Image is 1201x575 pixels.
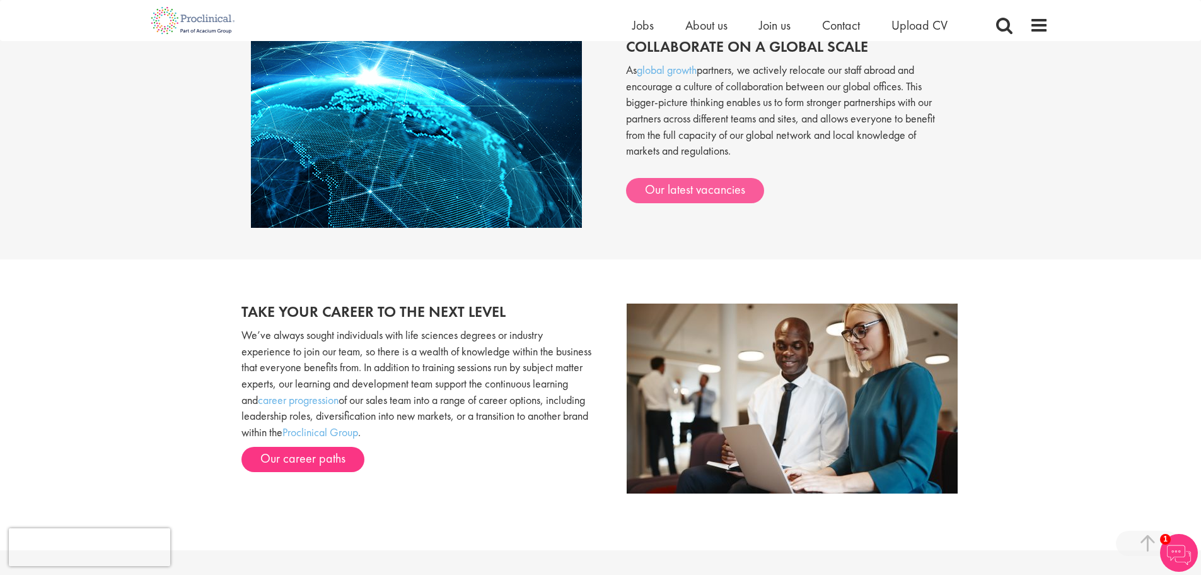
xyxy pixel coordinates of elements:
[626,62,951,172] p: As partners, we actively relocate our staff abroad and encourage a culture of collaboration betwe...
[241,327,591,441] p: We’ve always sought individuals with life sciences degrees or industry experience to join our tea...
[637,62,697,77] a: global growth
[1160,534,1198,572] img: Chatbot
[891,17,948,33] a: Upload CV
[1160,534,1171,545] span: 1
[759,17,791,33] a: Join us
[626,39,951,55] h2: Collaborate on a global scale
[241,304,591,320] h2: Take your career to the next level
[258,393,339,407] a: career progression
[632,17,654,33] a: Jobs
[282,425,358,439] a: Proclinical Group
[685,17,728,33] a: About us
[9,528,170,566] iframe: reCAPTCHA
[626,178,764,203] a: Our latest vacancies
[822,17,860,33] a: Contact
[241,447,364,472] a: Our career paths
